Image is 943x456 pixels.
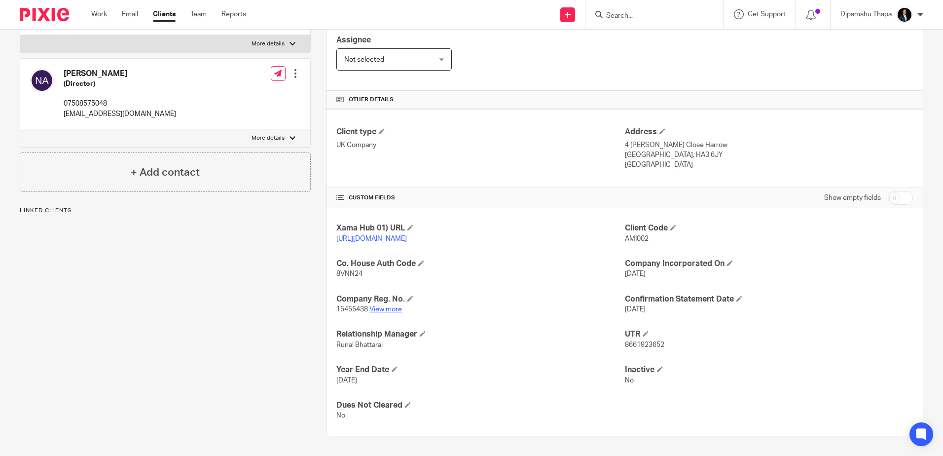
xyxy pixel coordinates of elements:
p: 07508575048 [64,99,176,109]
span: Not selected [344,56,384,63]
h5: (Director) [64,79,176,89]
a: View more [369,306,402,313]
h4: + Add contact [131,165,200,180]
label: Show empty fields [824,193,881,203]
p: More details [252,40,285,48]
p: Dipamshu Thapa [840,9,892,19]
a: Reports [221,9,246,19]
span: 8661923652 [625,342,664,348]
h4: Co. House Auth Code [336,259,624,269]
img: Pixie [20,8,69,21]
a: [URL][DOMAIN_NAME] [336,235,407,242]
span: Other details [349,96,394,104]
span: 8VNN24 [336,270,363,277]
h4: UTR [625,329,913,340]
h4: Xama Hub 01) URL [336,223,624,233]
span: Get Support [748,11,786,18]
h4: Company Reg. No. [336,294,624,304]
p: UK Company [336,140,624,150]
p: More details [252,134,285,142]
p: [GEOGRAPHIC_DATA] [625,160,913,170]
h4: Relationship Manager [336,329,624,340]
span: 15455438 [336,306,368,313]
h4: CUSTOM FIELDS [336,194,624,202]
p: Linked clients [20,207,311,215]
img: Image.jfif [897,7,912,23]
h4: Address [625,127,913,137]
h4: Dues Not Cleared [336,400,624,411]
h4: Year End Date [336,365,624,375]
img: svg%3E [30,69,54,92]
a: Team [190,9,207,19]
h4: Client Code [625,223,913,233]
h4: Client type [336,127,624,137]
p: 4 [PERSON_NAME] Close Harrow [625,140,913,150]
span: No [625,377,634,384]
h4: Inactive [625,365,913,375]
span: [DATE] [625,270,646,277]
a: Clients [153,9,176,19]
span: Assignee [336,36,371,44]
span: [DATE] [625,306,646,313]
span: [DATE] [336,377,357,384]
p: [EMAIL_ADDRESS][DOMAIN_NAME] [64,109,176,119]
h4: Company Incorporated On [625,259,913,269]
span: No [336,412,345,419]
p: [GEOGRAPHIC_DATA], HA3 6JY [625,150,913,160]
h4: Confirmation Statement Date [625,294,913,304]
span: Runal Bhattarai [336,342,383,348]
input: Search [605,12,694,21]
a: Email [122,9,138,19]
span: AMI002 [625,235,649,242]
h4: [PERSON_NAME] [64,69,176,79]
a: Work [91,9,107,19]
